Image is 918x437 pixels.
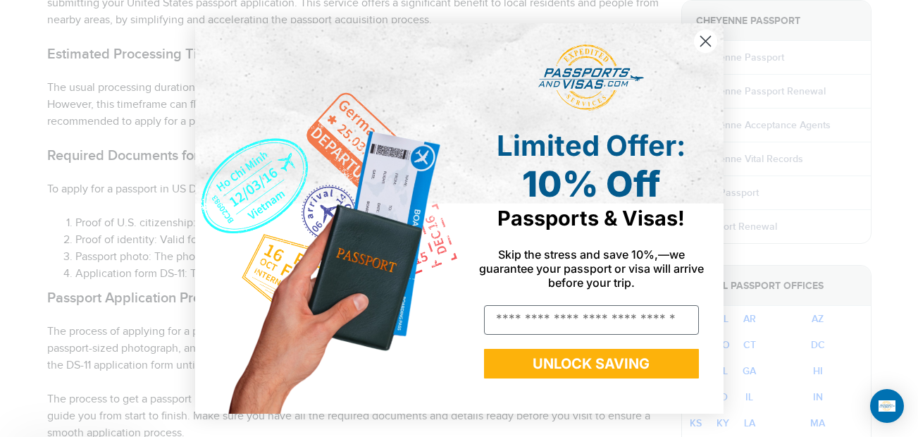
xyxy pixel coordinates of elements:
div: Open Intercom Messenger [870,389,904,423]
button: Close dialog [693,29,718,54]
img: de9cda0d-0715-46ca-9a25-073762a91ba7.png [195,23,459,413]
span: 10% Off [522,163,660,205]
span: Passports & Visas! [497,206,685,230]
button: UNLOCK SAVING [484,349,699,378]
span: Skip the stress and save 10%,—we guarantee your passport or visa will arrive before your trip. [479,247,704,290]
img: passports and visas [538,44,644,111]
span: Limited Offer: [497,128,686,163]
